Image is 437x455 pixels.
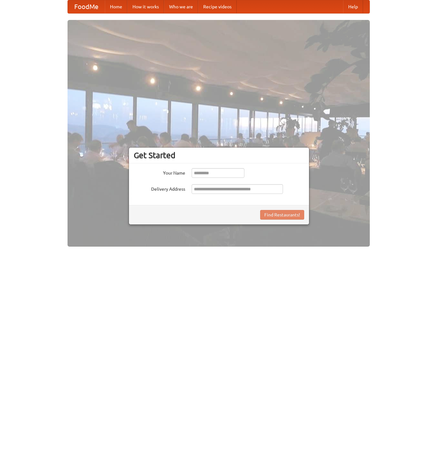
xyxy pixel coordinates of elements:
[164,0,198,13] a: Who we are
[127,0,164,13] a: How it works
[198,0,237,13] a: Recipe videos
[260,210,304,220] button: Find Restaurants!
[343,0,363,13] a: Help
[134,150,304,160] h3: Get Started
[134,184,185,192] label: Delivery Address
[105,0,127,13] a: Home
[68,0,105,13] a: FoodMe
[134,168,185,176] label: Your Name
